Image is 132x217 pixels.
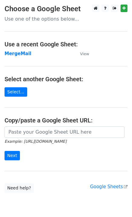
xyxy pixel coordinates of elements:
a: MergeMail [5,51,31,56]
a: Need help? [5,183,34,193]
h4: Use a recent Google Sheet: [5,41,127,48]
input: Paste your Google Sheet URL here [5,126,124,138]
a: View [74,51,89,56]
h4: Copy/paste a Google Sheet URL: [5,117,127,124]
input: Next [5,151,20,160]
h4: Select another Google Sheet: [5,75,127,83]
small: Example: [URL][DOMAIN_NAME] [5,139,66,144]
p: Use one of the options below... [5,16,127,22]
small: View [80,52,89,56]
a: Select... [5,87,27,97]
a: Google Sheets [90,184,127,189]
h3: Choose a Google Sheet [5,5,127,13]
